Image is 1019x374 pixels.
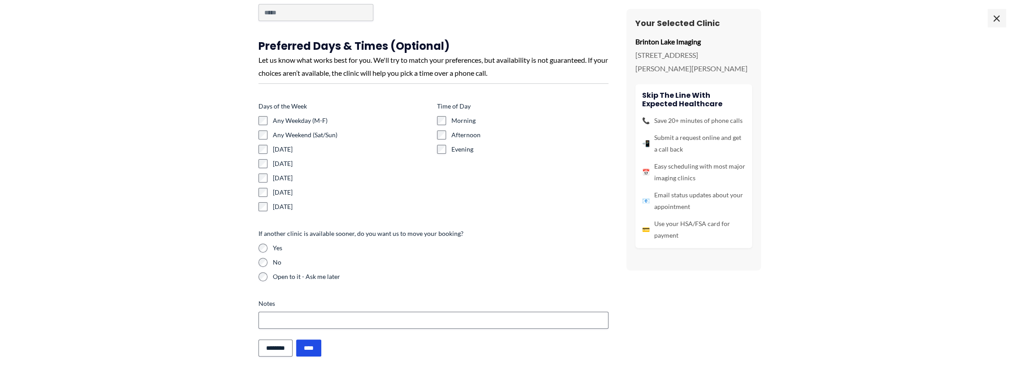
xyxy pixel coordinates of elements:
[642,138,650,149] span: 📲
[642,224,650,235] span: 💳
[642,91,745,108] h4: Skip the line with Expected Healthcare
[273,116,430,125] label: Any Weekday (M-F)
[258,39,608,53] h3: Preferred Days & Times (Optional)
[451,145,608,154] label: Evening
[273,159,430,168] label: [DATE]
[258,4,373,21] input: Other Choice, please specify
[258,299,608,308] label: Notes
[642,115,650,126] span: 📞
[642,132,745,155] li: Submit a request online and get a call back
[273,174,430,183] label: [DATE]
[642,189,745,213] li: Email status updates about your appointment
[635,48,752,75] p: [STREET_ADDRESS][PERSON_NAME][PERSON_NAME]
[451,130,608,139] label: Afternoon
[642,195,650,207] span: 📧
[642,161,745,184] li: Easy scheduling with most major imaging clinics
[273,244,608,252] label: Yes
[273,272,608,281] label: Open to it - Ask me later
[273,258,608,267] label: No
[437,102,471,111] legend: Time of Day
[273,202,430,211] label: [DATE]
[451,116,608,125] label: Morning
[258,102,307,111] legend: Days of the Week
[642,218,745,241] li: Use your HSA/FSA card for payment
[635,35,752,48] p: Brinton Lake Imaging
[273,130,430,139] label: Any Weekend (Sat/Sun)
[273,145,430,154] label: [DATE]
[258,53,608,80] div: Let us know what works best for you. We'll try to match your preferences, but availability is not...
[258,229,464,238] legend: If another clinic is available sooner, do you want us to move your booking?
[635,18,752,28] h3: Your Selected Clinic
[273,188,430,197] label: [DATE]
[642,115,745,126] li: Save 20+ minutes of phone calls
[988,9,1006,27] span: ×
[642,166,650,178] span: 📅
